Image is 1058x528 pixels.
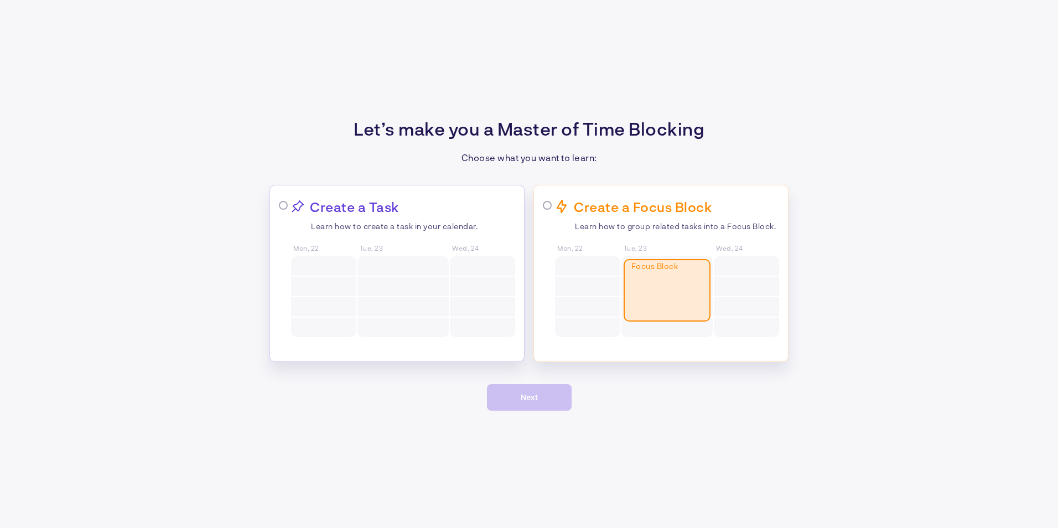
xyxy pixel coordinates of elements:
[293,244,356,252] span: Mon, 22
[575,221,779,231] p: Learn how to group related tasks into a Focus Block.
[557,244,620,252] span: Mon, 22
[360,244,449,252] span: Tue, 23
[624,244,713,252] span: Tue, 23
[452,244,515,252] span: Wed, 24
[487,384,572,411] button: Next
[716,244,779,252] span: Wed, 24
[310,199,399,215] p: Create a Task
[521,392,538,402] span: Next
[461,152,597,163] p: Choose what you want to learn:
[354,118,704,139] p: Let’s make you a Master of Time Blocking
[631,261,703,271] span: Focus Block
[574,199,712,215] p: Create a Focus Block
[311,221,515,231] p: Learn how to create a task in your calendar.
